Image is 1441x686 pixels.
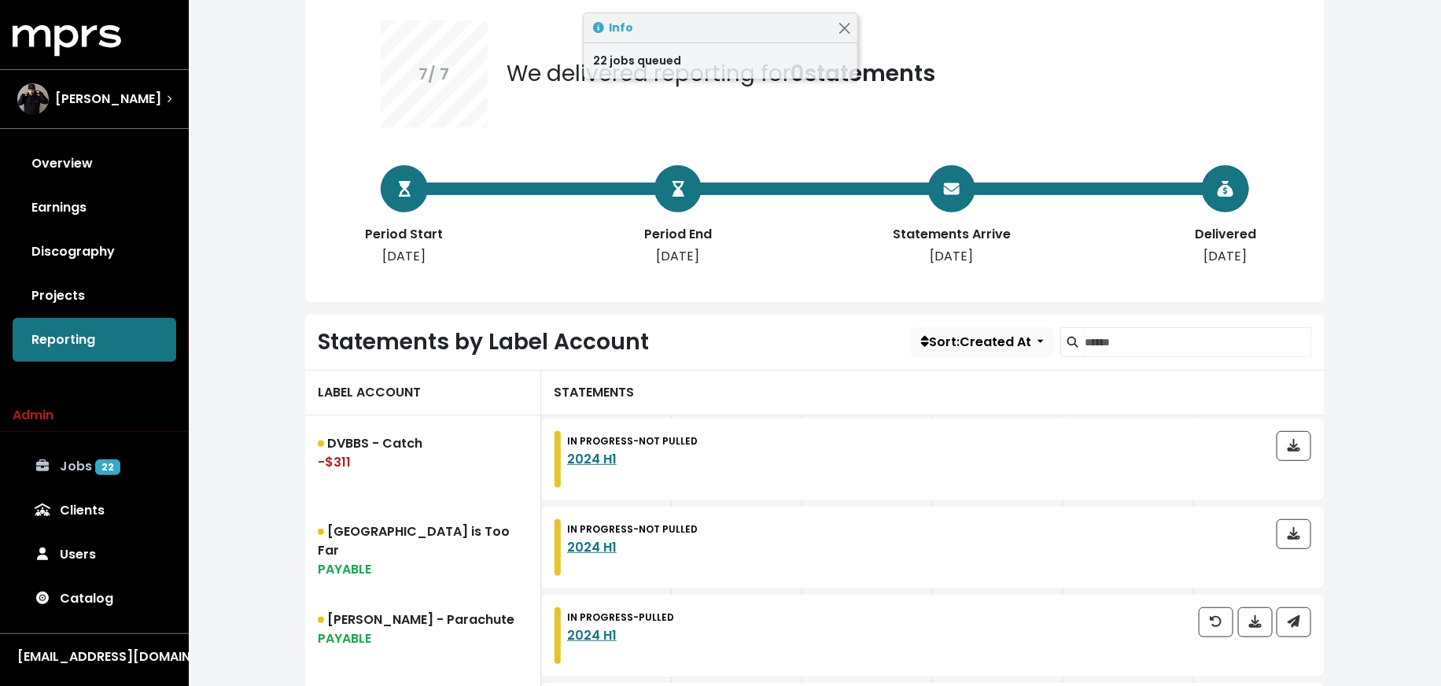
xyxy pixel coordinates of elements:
span: [PERSON_NAME] [55,90,161,109]
img: The selected account / producer [17,83,49,115]
a: DVBBS - Catch-$311 [305,415,541,503]
a: Projects [13,274,176,318]
a: [PERSON_NAME] - ParachutePAYABLE [305,592,541,680]
small: IN PROGRESS - PULLED [567,610,674,624]
div: Period Start [341,225,467,244]
a: mprs logo [13,31,121,49]
div: PAYABLE [318,560,528,579]
a: Discography [13,230,176,274]
div: 22 jobs queued [584,43,857,79]
b: 0 statements [791,58,935,89]
div: [DATE] [615,247,741,266]
div: Delivered [1163,225,1288,244]
div: PAYABLE [318,629,528,648]
a: Earnings [13,186,176,230]
div: Period End [615,225,741,244]
a: 2024 H1 [567,626,617,644]
div: [DATE] [889,247,1015,266]
div: We delivered reporting for [507,57,935,90]
strong: Info [609,20,633,35]
button: [EMAIL_ADDRESS][DOMAIN_NAME] [13,647,176,667]
a: 2024 H1 [567,450,617,468]
small: IN PROGRESS - NOT PULLED [567,434,698,448]
button: Sort:Created At [911,327,1054,357]
button: Close [836,20,853,36]
a: Overview [13,142,176,186]
span: 22 [95,459,120,475]
div: [DATE] [341,247,467,266]
a: Users [13,533,176,577]
input: Search label accounts [1085,327,1312,357]
div: Statements Arrive [889,225,1015,244]
a: Clients [13,489,176,533]
div: LABEL ACCOUNT [305,370,541,415]
a: Jobs 22 [13,444,176,489]
div: [EMAIL_ADDRESS][DOMAIN_NAME] [17,647,171,666]
a: 2024 H1 [567,538,617,556]
small: IN PROGRESS - NOT PULLED [567,522,698,536]
a: Catalog [13,577,176,621]
span: Sort: Created At [921,333,1031,351]
a: [GEOGRAPHIC_DATA] is Too FarPAYABLE [305,503,541,592]
div: [DATE] [1163,247,1288,266]
div: -$311 [318,453,528,472]
div: STATEMENTS [541,370,1325,415]
h2: Statements by Label Account [318,329,649,356]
